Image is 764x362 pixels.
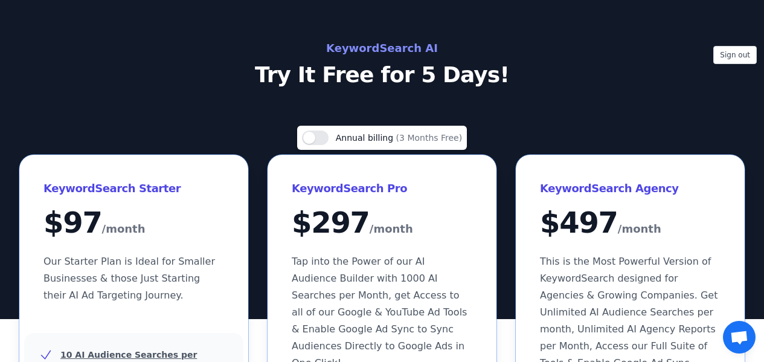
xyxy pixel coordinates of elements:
[713,46,757,64] button: Sign out
[723,321,756,354] a: Conversa aberta
[292,179,472,198] h3: KeywordSearch Pro
[396,133,463,143] span: (3 Months Free)
[112,63,653,87] p: Try It Free for 5 Days!
[292,208,472,239] div: $ 297
[540,179,721,198] h3: KeywordSearch Agency
[112,39,653,58] h2: KeywordSearch AI
[43,208,224,239] div: $ 97
[370,219,413,239] span: /month
[618,219,661,239] span: /month
[43,179,224,198] h3: KeywordSearch Starter
[336,133,396,143] span: Annual billing
[102,219,146,239] span: /month
[43,256,215,301] span: Our Starter Plan is Ideal for Smaller Businesses & those Just Starting their AI Ad Targeting Jour...
[540,208,721,239] div: $ 497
